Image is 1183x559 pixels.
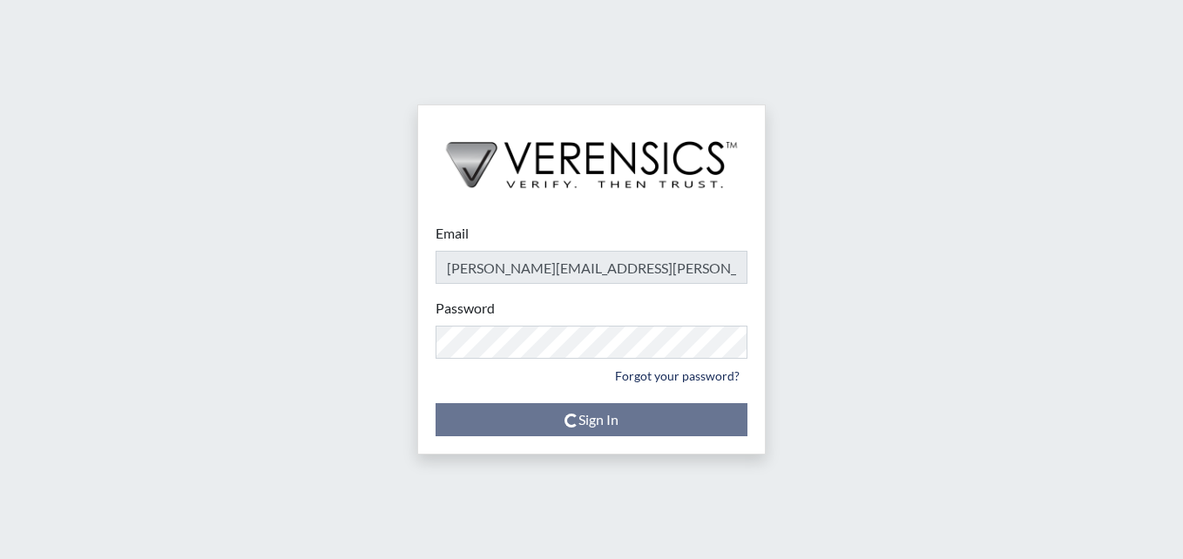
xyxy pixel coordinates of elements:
[436,251,747,284] input: Email
[607,362,747,389] a: Forgot your password?
[436,298,495,319] label: Password
[436,403,747,436] button: Sign In
[436,223,469,244] label: Email
[418,105,765,206] img: logo-wide-black.2aad4157.png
